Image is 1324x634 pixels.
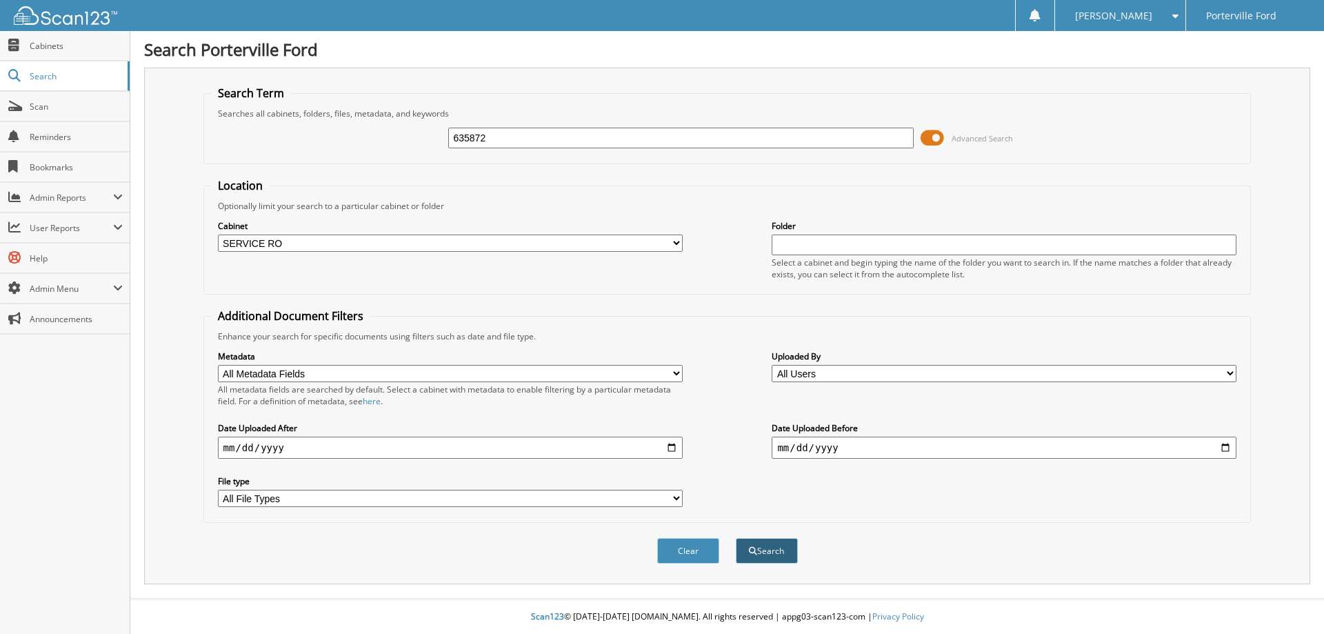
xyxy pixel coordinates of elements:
[218,220,683,232] label: Cabinet
[736,538,798,564] button: Search
[772,220,1236,232] label: Folder
[30,161,123,173] span: Bookmarks
[211,330,1244,342] div: Enhance your search for specific documents using filters such as date and file type.
[218,437,683,459] input: start
[30,252,123,264] span: Help
[211,108,1244,119] div: Searches all cabinets, folders, files, metadata, and keywords
[657,538,719,564] button: Clear
[211,200,1244,212] div: Optionally limit your search to a particular cabinet or folder
[30,131,123,143] span: Reminders
[211,86,291,101] legend: Search Term
[130,600,1324,634] div: © [DATE]-[DATE] [DOMAIN_NAME]. All rights reserved | appg03-scan123-com |
[30,222,113,234] span: User Reports
[772,350,1236,362] label: Uploaded By
[218,350,683,362] label: Metadata
[30,101,123,112] span: Scan
[1206,12,1276,20] span: Porterville Ford
[952,133,1013,143] span: Advanced Search
[218,422,683,434] label: Date Uploaded After
[14,6,117,25] img: scan123-logo-white.svg
[1255,568,1324,634] iframe: Chat Widget
[30,283,113,295] span: Admin Menu
[30,192,113,204] span: Admin Reports
[772,257,1236,280] div: Select a cabinet and begin typing the name of the folder you want to search in. If the name match...
[772,437,1236,459] input: end
[872,611,924,622] a: Privacy Policy
[30,40,123,52] span: Cabinets
[30,70,121,82] span: Search
[144,38,1310,61] h1: Search Porterville Ford
[218,475,683,487] label: File type
[211,308,370,324] legend: Additional Document Filters
[1075,12,1152,20] span: [PERSON_NAME]
[218,384,683,407] div: All metadata fields are searched by default. Select a cabinet with metadata to enable filtering b...
[211,178,270,193] legend: Location
[772,422,1236,434] label: Date Uploaded Before
[531,611,564,622] span: Scan123
[363,395,381,407] a: here
[30,313,123,325] span: Announcements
